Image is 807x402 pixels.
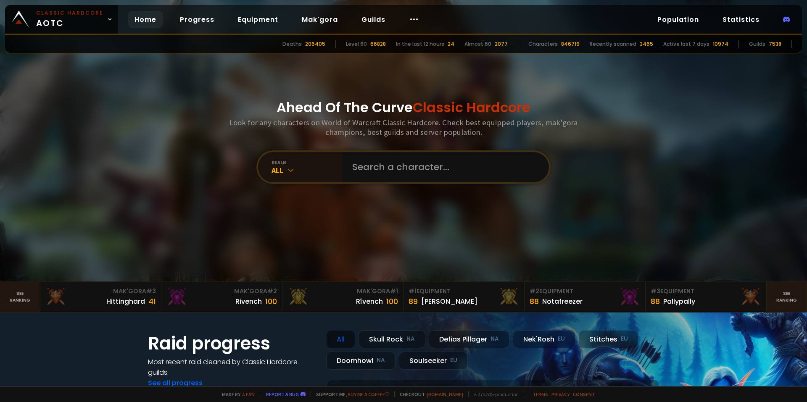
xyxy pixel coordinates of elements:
[148,296,156,307] div: 41
[326,330,355,348] div: All
[148,378,203,388] a: See all progress
[448,40,454,48] div: 24
[403,282,525,312] a: #1Equipment89[PERSON_NAME]
[295,11,345,28] a: Mak'gora
[651,287,761,296] div: Equipment
[377,356,385,365] small: NA
[421,296,477,307] div: [PERSON_NAME]
[769,40,781,48] div: 7538
[409,296,418,307] div: 89
[621,335,628,343] small: EU
[530,296,539,307] div: 88
[5,5,118,34] a: Classic HardcoreAOTC
[651,287,660,295] span: # 3
[311,391,389,397] span: Support me,
[530,287,539,295] span: # 2
[272,166,342,175] div: All
[464,40,491,48] div: Almost 60
[399,352,468,370] div: Soulseeker
[651,296,660,307] div: 88
[542,296,583,307] div: Notafreezer
[525,282,646,312] a: #2Equipment88Notafreezer
[468,391,519,397] span: v. d752d5 - production
[242,391,255,397] a: a fan
[166,287,277,296] div: Mak'Gora
[370,40,386,48] div: 66828
[495,40,508,48] div: 2077
[217,391,255,397] span: Made by
[749,40,765,48] div: Guilds
[346,40,367,48] div: Level 60
[347,152,539,182] input: Search a character...
[640,40,653,48] div: 3465
[767,282,807,312] a: Seeranking
[277,97,530,118] h1: Ahead Of The Curve
[394,391,463,397] span: Checkout
[356,296,383,307] div: Rîvench
[429,330,509,348] div: Defias Pillager
[561,40,580,48] div: 846719
[106,296,145,307] div: Hittinghard
[355,11,392,28] a: Guilds
[409,287,519,296] div: Equipment
[359,330,425,348] div: Skull Rock
[590,40,636,48] div: Recently scanned
[427,391,463,397] a: [DOMAIN_NAME]
[161,282,282,312] a: Mak'Gora#2Rivench100
[265,296,277,307] div: 100
[326,380,659,402] a: a month agozgpetri on godDefias Pillager8 /90
[348,391,389,397] a: Buy me a coffee
[533,391,548,397] a: Terms
[305,40,325,48] div: 206405
[513,330,575,348] div: Nek'Rosh
[450,356,457,365] small: EU
[266,391,299,397] a: Report a bug
[413,98,530,117] span: Classic Hardcore
[148,357,316,378] h4: Most recent raid cleaned by Classic Hardcore guilds
[45,287,156,296] div: Mak'Gora
[326,352,396,370] div: Doomhowl
[646,282,767,312] a: #3Equipment88Pallypally
[713,40,728,48] div: 10974
[663,296,695,307] div: Pallypally
[409,287,417,295] span: # 1
[36,9,103,17] small: Classic Hardcore
[282,282,403,312] a: Mak'Gora#1Rîvench100
[36,9,103,29] span: AOTC
[579,330,638,348] div: Stitches
[282,40,302,48] div: Deaths
[272,159,342,166] div: realm
[663,40,709,48] div: Active last 7 days
[558,335,565,343] small: EU
[146,287,156,295] span: # 3
[406,335,415,343] small: NA
[491,335,499,343] small: NA
[235,296,262,307] div: Rivench
[128,11,163,28] a: Home
[528,40,558,48] div: Characters
[287,287,398,296] div: Mak'Gora
[148,330,316,357] h1: Raid progress
[651,11,706,28] a: Population
[716,11,766,28] a: Statistics
[551,391,570,397] a: Privacy
[386,296,398,307] div: 100
[396,40,444,48] div: In the last 12 hours
[573,391,595,397] a: Consent
[40,282,161,312] a: Mak'Gora#3Hittinghard41
[231,11,285,28] a: Equipment
[173,11,221,28] a: Progress
[530,287,640,296] div: Equipment
[226,118,581,137] h3: Look for any characters on World of Warcraft Classic Hardcore. Check best equipped players, mak'g...
[390,287,398,295] span: # 1
[267,287,277,295] span: # 2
